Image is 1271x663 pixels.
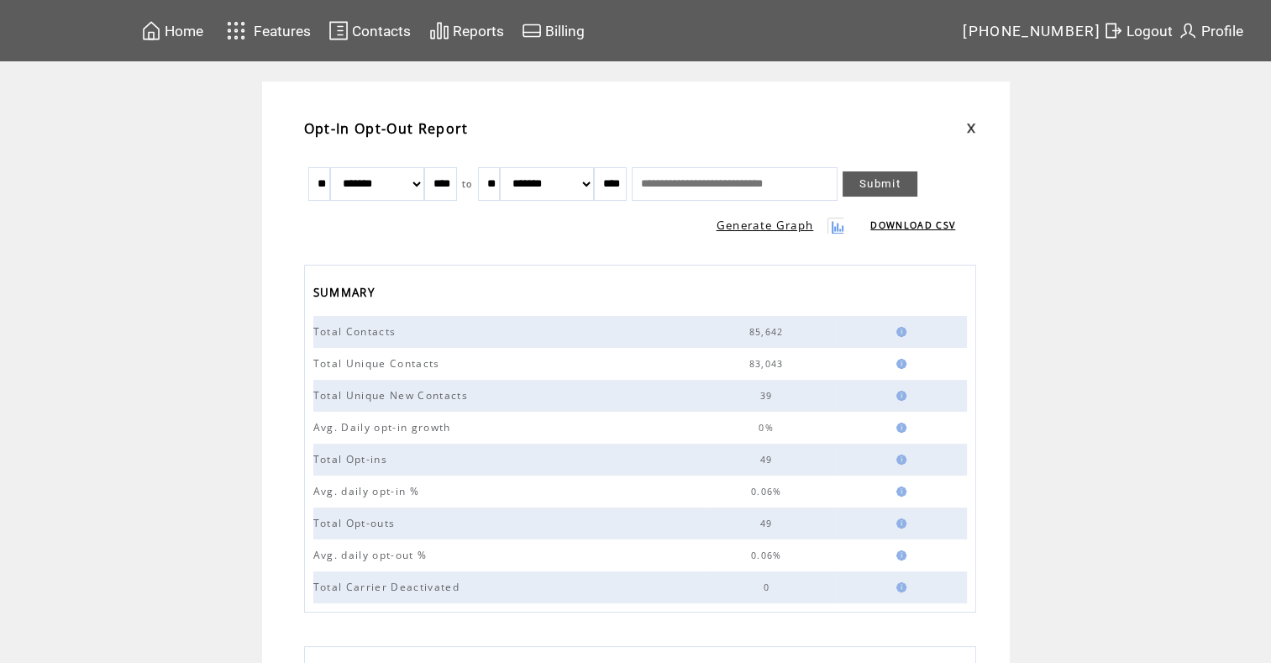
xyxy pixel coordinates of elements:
[891,455,906,465] img: help.gif
[1175,18,1246,44] a: Profile
[760,518,777,529] span: 49
[462,178,473,190] span: to
[139,18,206,44] a: Home
[352,23,411,39] span: Contacts
[891,518,906,529] img: help.gif
[749,326,788,338] span: 85,642
[313,388,472,403] span: Total Unique New Contacts
[891,359,906,369] img: help.gif
[254,23,311,39] span: Features
[870,219,955,231] a: DOWNLOAD CSV
[1100,18,1175,44] a: Logout
[763,581,773,593] span: 0
[1178,20,1198,41] img: profile.svg
[219,14,314,47] a: Features
[891,391,906,401] img: help.gif
[313,281,379,308] span: SUMMARY
[313,516,400,530] span: Total Opt-outs
[717,218,814,233] a: Generate Graph
[891,487,906,497] img: help.gif
[326,18,413,44] a: Contacts
[891,423,906,433] img: help.gif
[519,18,587,44] a: Billing
[751,486,786,497] span: 0.06%
[1103,20,1123,41] img: exit.svg
[891,582,906,592] img: help.gif
[751,550,786,561] span: 0.06%
[313,548,432,562] span: Avg. daily opt-out %
[522,20,542,41] img: creidtcard.svg
[545,23,585,39] span: Billing
[891,327,906,337] img: help.gif
[304,119,469,138] span: Opt-In Opt-Out Report
[222,17,251,45] img: features.svg
[313,324,401,339] span: Total Contacts
[141,20,161,41] img: home.svg
[963,23,1100,39] span: [PHONE_NUMBER]
[313,452,391,466] span: Total Opt-ins
[1201,23,1243,39] span: Profile
[891,550,906,560] img: help.gif
[328,20,349,41] img: contacts.svg
[1127,23,1173,39] span: Logout
[760,390,777,402] span: 39
[453,23,504,39] span: Reports
[760,454,777,466] span: 49
[313,356,444,371] span: Total Unique Contacts
[427,18,507,44] a: Reports
[313,420,455,434] span: Avg. Daily opt-in growth
[843,171,917,197] a: Submit
[429,20,449,41] img: chart.svg
[759,422,778,434] span: 0%
[749,358,788,370] span: 83,043
[313,484,423,498] span: Avg. daily opt-in %
[165,23,203,39] span: Home
[313,580,464,594] span: Total Carrier Deactivated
